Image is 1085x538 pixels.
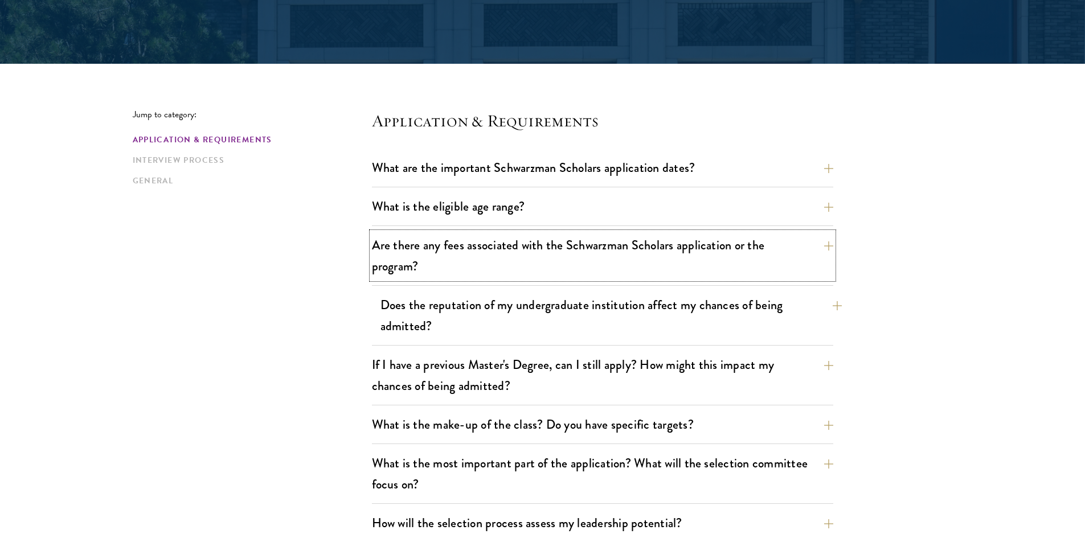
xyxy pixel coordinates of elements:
button: What is the most important part of the application? What will the selection committee focus on? [372,450,833,497]
a: Interview Process [133,154,365,166]
button: What is the make-up of the class? Do you have specific targets? [372,412,833,437]
button: Does the reputation of my undergraduate institution affect my chances of being admitted? [380,292,842,339]
button: What is the eligible age range? [372,194,833,219]
h4: Application & Requirements [372,109,833,132]
p: Jump to category: [133,109,372,120]
button: How will the selection process assess my leadership potential? [372,510,833,536]
a: Application & Requirements [133,134,365,146]
a: General [133,175,365,187]
button: What are the important Schwarzman Scholars application dates? [372,155,833,180]
button: If I have a previous Master's Degree, can I still apply? How might this impact my chances of bein... [372,352,833,399]
button: Are there any fees associated with the Schwarzman Scholars application or the program? [372,232,833,279]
